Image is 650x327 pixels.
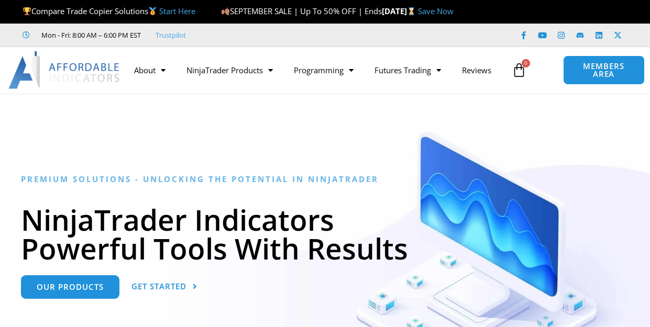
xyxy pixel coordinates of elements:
nav: Menu [124,58,507,82]
img: ⌛ [407,7,415,15]
a: NinjaTrader Products [176,58,283,82]
a: Futures Trading [364,58,451,82]
img: LogoAI | Affordable Indicators – NinjaTrader [8,51,121,89]
span: SEPTEMBER SALE | Up To 50% OFF | Ends [221,6,382,16]
a: Start Here [159,6,195,16]
a: About [124,58,176,82]
a: MEMBERS AREA [563,55,645,85]
a: Save Now [418,6,454,16]
img: 🏆 [23,7,31,15]
img: 🍂 [222,7,229,15]
span: Compare Trade Copier Solutions [23,6,195,16]
a: Reviews [451,58,502,82]
a: Programming [283,58,364,82]
strong: [DATE] [382,6,418,16]
span: Mon - Fri: 8:00 AM – 6:00 PM EST [39,29,141,41]
h6: Premium Solutions - Unlocking the Potential in NinjaTrader [21,174,629,184]
span: 0 [522,59,530,67]
img: 🥇 [149,7,157,15]
a: Our Products [21,275,119,299]
span: Our Products [37,283,104,291]
span: MEMBERS AREA [574,62,634,78]
h1: NinjaTrader Indicators Powerful Tools With Results [21,205,629,263]
a: Get Started [131,275,197,299]
a: 0 [496,55,542,85]
span: Get Started [131,283,186,290]
a: Trustpilot [156,29,186,41]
